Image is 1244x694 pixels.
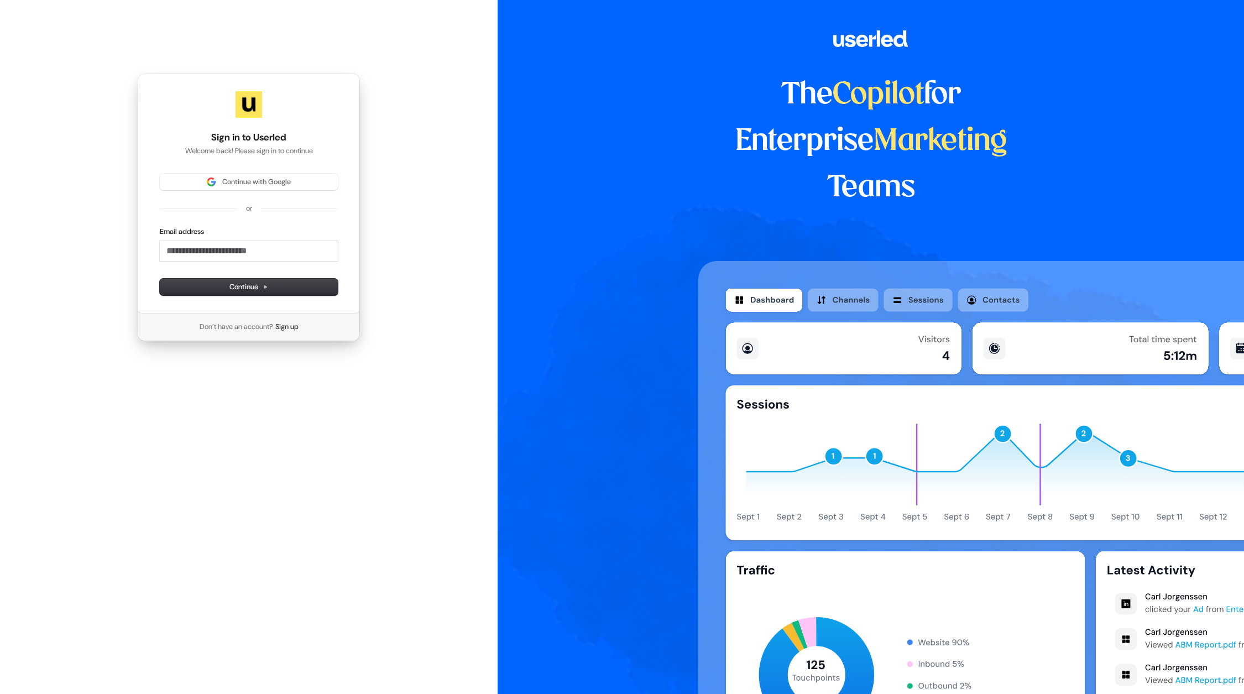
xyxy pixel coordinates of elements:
span: Continue [229,282,268,292]
p: Welcome back! Please sign in to continue [160,146,338,156]
img: Sign in with Google [207,178,216,186]
img: Userled [236,91,262,118]
label: Email address [160,227,204,237]
h1: The for Enterprise Teams [698,72,1044,211]
span: Continue with Google [222,177,291,187]
span: Marketing [874,127,1007,156]
button: Continue [160,279,338,295]
a: Sign up [275,322,299,332]
span: Don’t have an account? [200,322,273,332]
span: Copilot [833,81,924,109]
h1: Sign in to Userled [160,131,338,144]
p: or [246,203,252,213]
button: Sign in with GoogleContinue with Google [160,174,338,190]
